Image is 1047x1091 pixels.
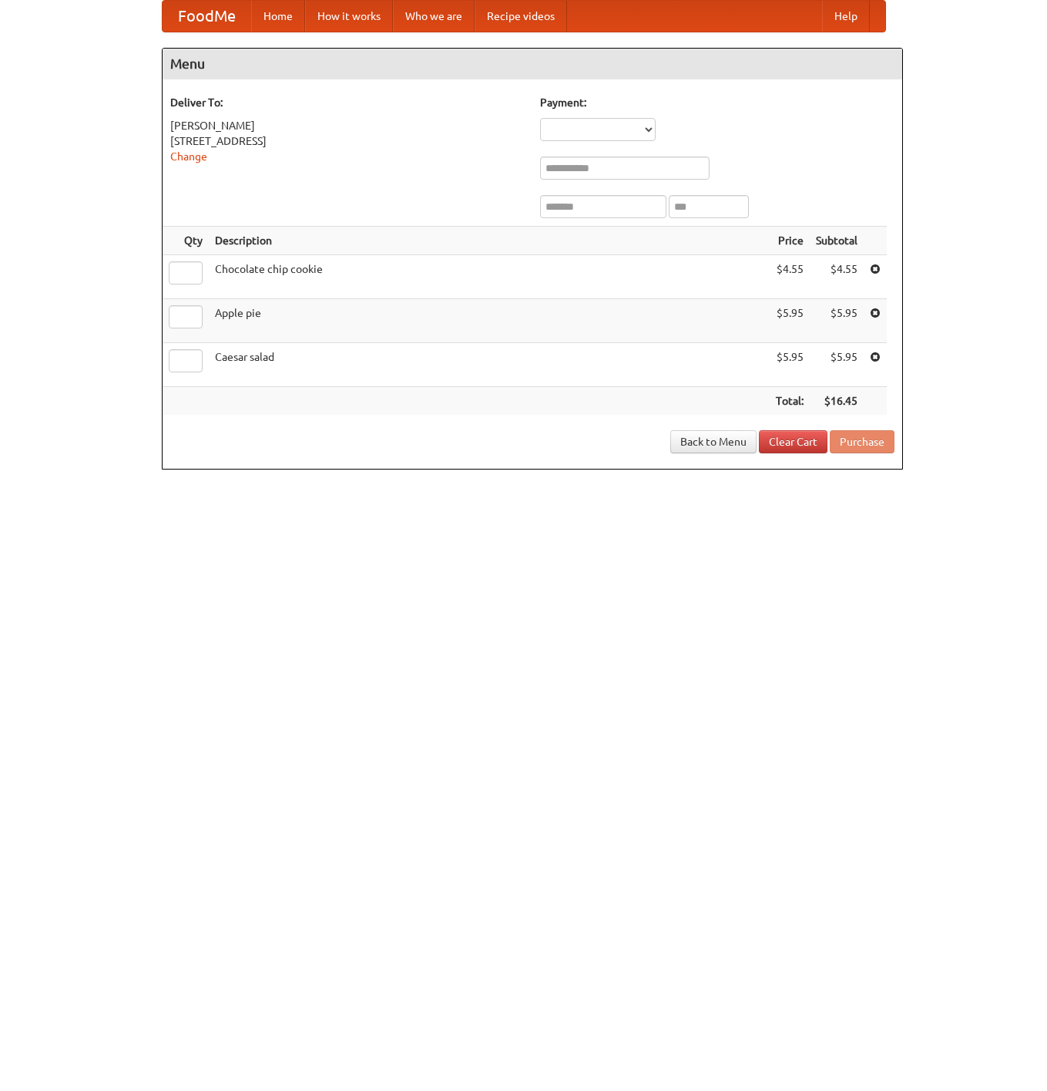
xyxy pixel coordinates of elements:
[209,255,770,299] td: Chocolate chip cookie
[163,49,902,79] h4: Menu
[810,343,864,387] td: $5.95
[163,227,209,255] th: Qty
[770,387,810,416] th: Total:
[810,387,864,416] th: $16.45
[170,133,525,149] div: [STREET_ADDRESS]
[540,95,894,110] h5: Payment:
[475,1,567,32] a: Recipe videos
[770,299,810,343] td: $5.95
[305,1,393,32] a: How it works
[810,227,864,255] th: Subtotal
[830,430,894,453] button: Purchase
[251,1,305,32] a: Home
[822,1,870,32] a: Help
[170,150,207,163] a: Change
[810,255,864,299] td: $4.55
[170,95,525,110] h5: Deliver To:
[393,1,475,32] a: Who we are
[810,299,864,343] td: $5.95
[670,430,757,453] a: Back to Menu
[770,227,810,255] th: Price
[770,255,810,299] td: $4.55
[170,118,525,133] div: [PERSON_NAME]
[163,1,251,32] a: FoodMe
[770,343,810,387] td: $5.95
[209,343,770,387] td: Caesar salad
[759,430,827,453] a: Clear Cart
[209,299,770,343] td: Apple pie
[209,227,770,255] th: Description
